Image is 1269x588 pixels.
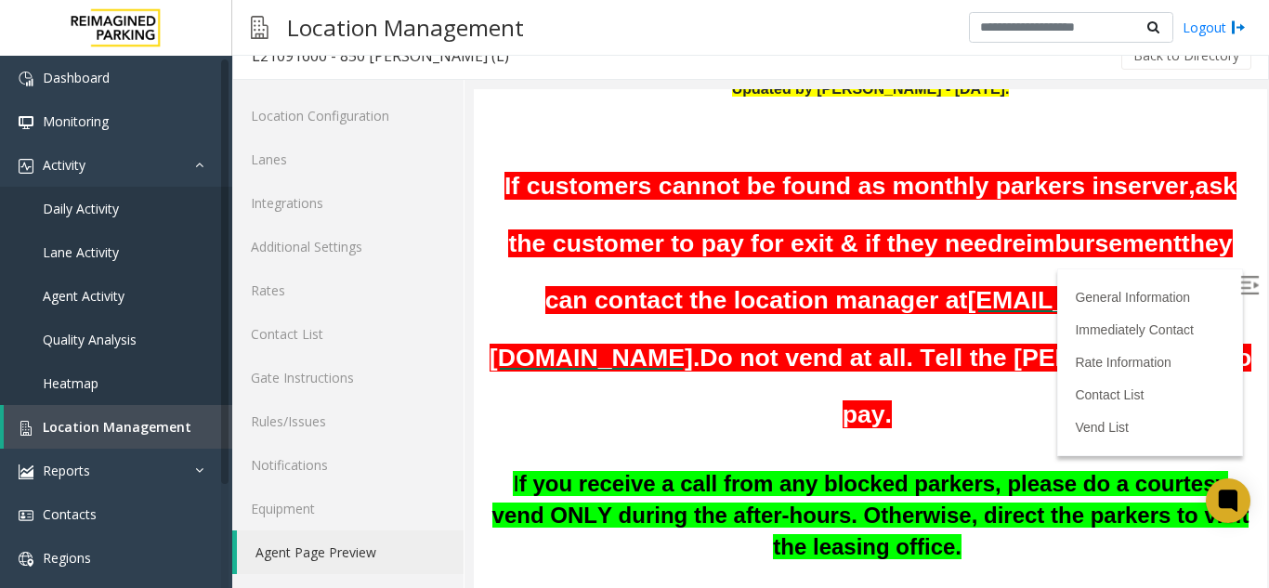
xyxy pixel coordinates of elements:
[766,187,785,205] img: Open/Close Sidebar Menu
[232,356,464,399] a: Gate Instructions
[19,382,776,469] b: f you receive a call from any blocked parkers, please do a courtesy vend ONLY during the after-ho...
[43,200,119,217] span: Daily Activity
[232,399,464,443] a: Rules/Issues
[1121,42,1251,70] button: Back to Directory
[640,83,721,111] span: server,
[252,44,509,68] div: L21091600 - 850 [PERSON_NAME] (L)
[232,181,464,225] a: Integrations
[31,83,640,111] span: If customers cannot be found as monthly parkers in
[4,405,232,449] a: Location Management
[237,530,464,574] a: Agent Page Preview
[529,140,708,169] span: reimbursement
[43,505,97,523] span: Contacts
[226,255,778,340] font: Do not vend at all. Tell the [PERSON_NAME] to pay.
[43,156,85,174] span: Activity
[601,298,670,313] a: Contact List
[232,443,464,487] a: Notifications
[43,112,109,130] span: Monitoring
[232,487,464,530] a: Equipment
[219,255,226,282] font: .
[601,331,655,346] a: Vend List
[1231,18,1246,37] img: logout
[19,115,33,130] img: 'icon'
[19,159,33,174] img: 'icon'
[43,331,137,348] span: Quality Analysis
[19,382,776,469] span: I
[601,266,698,281] a: Rate Information
[43,549,91,567] span: Regions
[232,94,464,137] a: Location Configuration
[72,140,759,226] span: they can contact the location manager at
[43,462,90,479] span: Reports
[232,225,464,268] a: Additional Settings
[232,137,464,181] a: Lanes
[34,83,763,168] span: ask the customer to pay for exit & if they need
[278,5,533,50] h3: Location Management
[43,69,110,86] span: Dashboard
[19,552,33,567] img: 'icon'
[19,464,33,479] img: 'icon'
[232,312,464,356] a: Contact List
[251,5,268,50] img: pageIcon
[19,508,33,523] img: 'icon'
[43,287,124,305] span: Agent Activity
[601,233,720,248] a: Immediately Contact
[1183,18,1246,37] a: Logout
[43,243,119,261] span: Lane Activity
[16,197,723,282] font: [EMAIL_ADDRESS][DOMAIN_NAME]
[43,418,191,436] span: Location Management
[19,72,33,86] img: 'icon'
[43,374,98,392] span: Heatmap
[19,421,33,436] img: 'icon'
[232,268,464,312] a: Rates
[601,201,716,216] a: General Information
